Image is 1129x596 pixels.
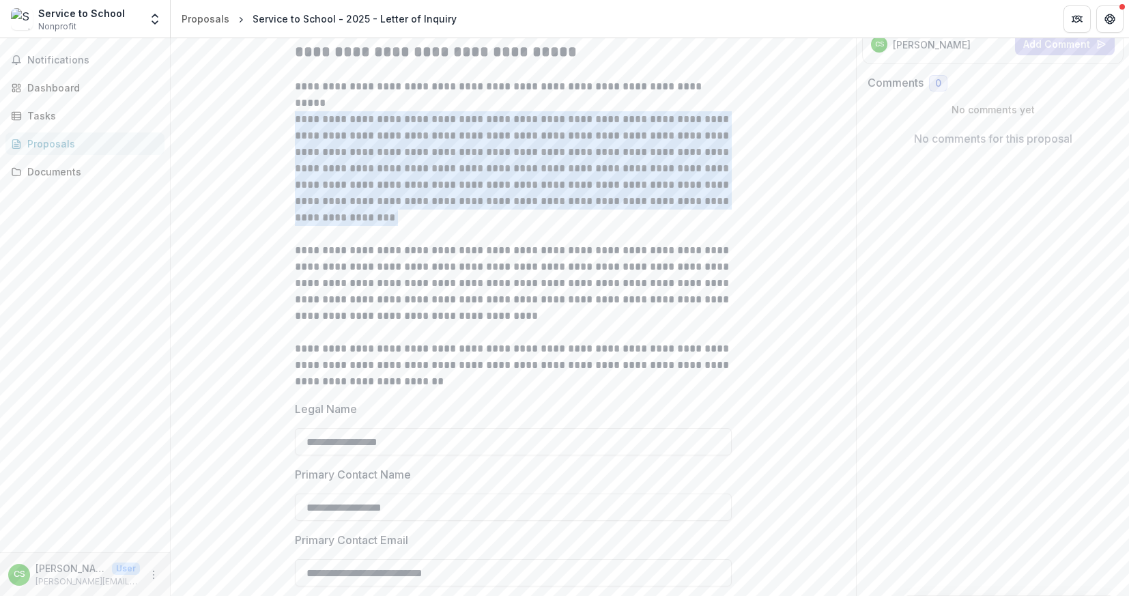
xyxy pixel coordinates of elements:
[145,5,165,33] button: Open entity switcher
[176,9,235,29] a: Proposals
[1096,5,1124,33] button: Get Help
[35,576,140,588] p: [PERSON_NAME][EMAIL_ADDRESS][DOMAIN_NAME]
[27,137,154,151] div: Proposals
[5,132,165,155] a: Proposals
[145,567,162,583] button: More
[112,563,140,575] p: User
[14,570,25,579] div: Christine Schwartz
[893,38,971,52] p: [PERSON_NAME]
[27,165,154,179] div: Documents
[5,49,165,71] button: Notifications
[5,104,165,127] a: Tasks
[27,109,154,123] div: Tasks
[253,12,457,26] div: Service to School - 2025 - Letter of Inquiry
[935,78,941,89] span: 0
[1063,5,1091,33] button: Partners
[38,20,76,33] span: Nonprofit
[295,532,408,548] p: Primary Contact Email
[5,160,165,183] a: Documents
[295,401,357,417] p: Legal Name
[27,81,154,95] div: Dashboard
[27,55,159,66] span: Notifications
[182,12,229,26] div: Proposals
[1015,33,1115,55] button: Add Comment
[176,9,462,29] nav: breadcrumb
[295,466,411,483] p: Primary Contact Name
[5,76,165,99] a: Dashboard
[38,6,125,20] div: Service to School
[914,130,1072,147] p: No comments for this proposal
[875,41,884,48] div: Christine Schwartz
[35,561,106,576] p: [PERSON_NAME]
[868,102,1118,117] p: No comments yet
[11,8,33,30] img: Service to School
[868,76,924,89] h2: Comments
